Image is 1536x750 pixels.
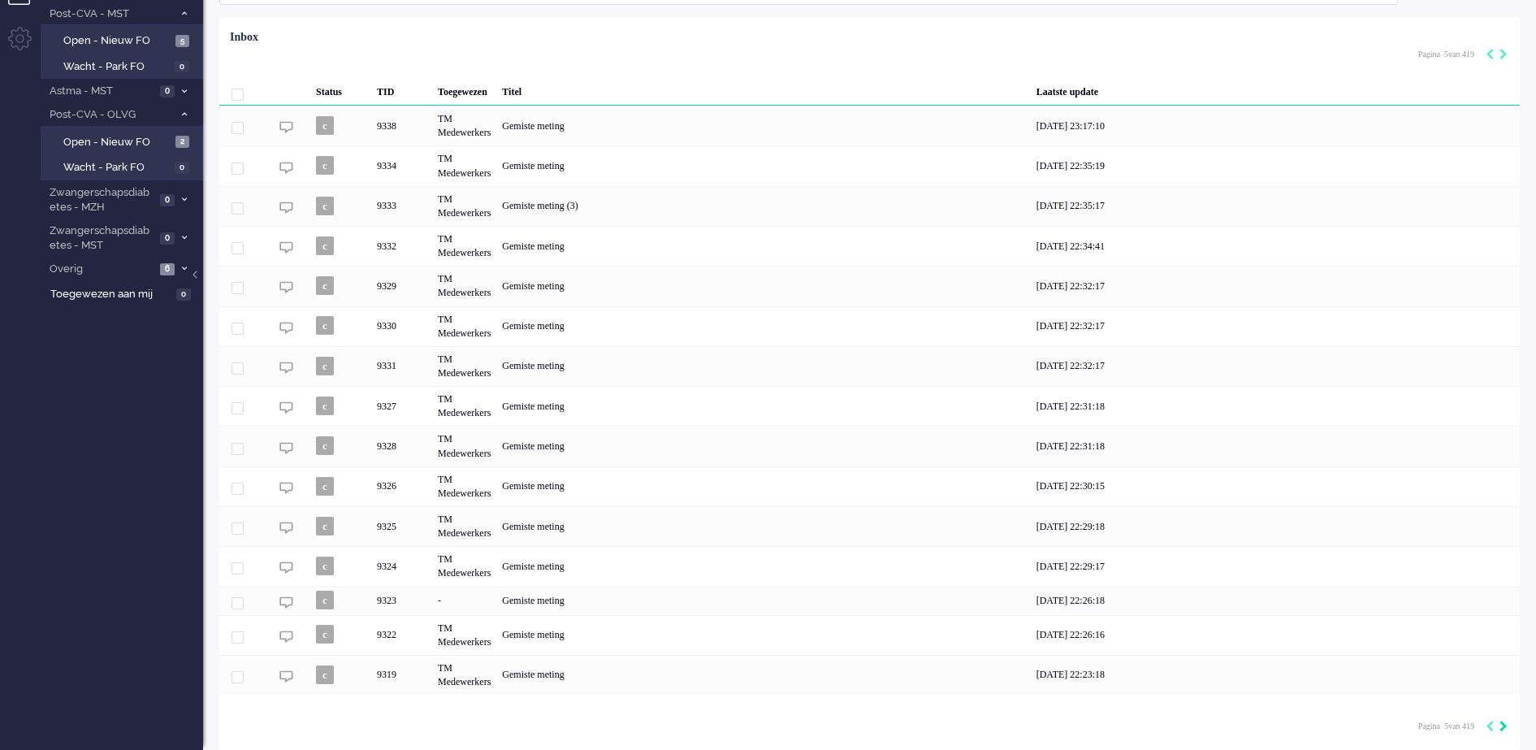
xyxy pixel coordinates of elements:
[432,386,496,426] div: TM Medewerkers
[432,226,496,266] div: TM Medewerkers
[47,7,173,22] span: Post-CVA - MST
[1031,145,1520,185] div: [DATE] 22:35:19
[63,160,171,176] span: Wacht - Park FO
[432,426,496,466] div: TM Medewerkers
[316,357,334,375] span: c
[219,426,1520,466] div: 9328
[496,546,1030,586] div: Gemiste meting
[175,61,189,73] span: 0
[47,107,173,123] span: Post-CVA - OLVG
[371,506,432,546] div: 9325
[1499,719,1508,735] div: Next
[1031,346,1520,386] div: [DATE] 22:32:17
[279,201,293,215] img: ic_chat_grey.svg
[1031,506,1520,546] div: [DATE] 22:29:18
[47,84,155,99] span: Astma - MST
[1486,719,1494,735] div: Previous
[63,135,171,150] span: Open - Nieuw FO
[279,561,293,574] img: ic_chat_grey.svg
[432,655,496,695] div: TM Medewerkers
[432,266,496,306] div: TM Medewerkers
[1440,49,1448,60] input: Page
[1031,587,1520,615] div: [DATE] 22:26:18
[219,306,1520,346] div: 9330
[47,158,201,176] a: Wacht - Park FO 0
[1418,713,1508,738] div: Pagination
[316,316,334,335] span: c
[47,132,201,150] a: Open - Nieuw FO 2
[279,481,293,495] img: ic_chat_grey.svg
[316,397,334,415] span: c
[496,186,1030,226] div: Gemiste meting (3)
[432,587,496,615] div: -
[496,306,1030,346] div: Gemiste meting
[371,306,432,346] div: 9330
[316,557,334,575] span: c
[432,73,496,106] div: Toegewezen
[1499,47,1508,63] div: Next
[1031,186,1520,226] div: [DATE] 22:35:17
[279,161,293,175] img: ic_chat_grey.svg
[160,232,175,245] span: 0
[1031,466,1520,506] div: [DATE] 22:30:15
[1486,47,1494,63] div: Previous
[496,226,1030,266] div: Gemiste meting
[175,162,189,174] span: 0
[8,27,45,63] li: Admin menu
[175,136,189,148] span: 2
[496,386,1030,426] div: Gemiste meting
[1031,106,1520,145] div: [DATE] 23:17:10
[496,426,1030,466] div: Gemiste meting
[219,587,1520,615] div: 9323
[63,59,171,75] span: Wacht - Park FO
[279,280,293,294] img: ic_chat_grey.svg
[496,266,1030,306] div: Gemiste meting
[316,436,334,455] span: c
[316,477,334,496] span: c
[1031,615,1520,655] div: [DATE] 22:26:16
[47,185,155,215] span: Zwangerschapsdiabetes - MZH
[219,655,1520,695] div: 9319
[279,521,293,535] img: ic_chat_grey.svg
[1440,721,1448,732] input: Page
[316,156,334,175] span: c
[496,73,1030,106] div: Titel
[432,615,496,655] div: TM Medewerkers
[432,546,496,586] div: TM Medewerkers
[219,145,1520,185] div: 9334
[496,145,1030,185] div: Gemiste meting
[279,630,293,644] img: ic_chat_grey.svg
[219,266,1520,306] div: 9329
[371,466,432,506] div: 9326
[316,665,334,684] span: c
[371,655,432,695] div: 9319
[279,401,293,414] img: ic_chat_grey.svg
[432,145,496,185] div: TM Medewerkers
[496,346,1030,386] div: Gemiste meting
[1031,306,1520,346] div: [DATE] 22:32:17
[432,506,496,546] div: TM Medewerkers
[432,466,496,506] div: TM Medewerkers
[1031,426,1520,466] div: [DATE] 22:31:18
[47,57,201,75] a: Wacht - Park FO 0
[1031,226,1520,266] div: [DATE] 22:34:41
[160,263,175,275] span: 6
[279,241,293,254] img: ic_chat_grey.svg
[496,106,1030,145] div: Gemiste meting
[310,73,371,106] div: Status
[316,276,334,295] span: c
[175,35,189,47] span: 5
[1031,546,1520,586] div: [DATE] 22:29:17
[1031,266,1520,306] div: [DATE] 22:32:17
[371,186,432,226] div: 9333
[316,197,334,215] span: c
[316,591,334,609] span: c
[316,116,334,135] span: c
[1418,41,1508,66] div: Pagination
[371,226,432,266] div: 9332
[371,145,432,185] div: 9334
[371,426,432,466] div: 9328
[371,266,432,306] div: 9329
[219,386,1520,426] div: 9327
[1031,73,1520,106] div: Laatste update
